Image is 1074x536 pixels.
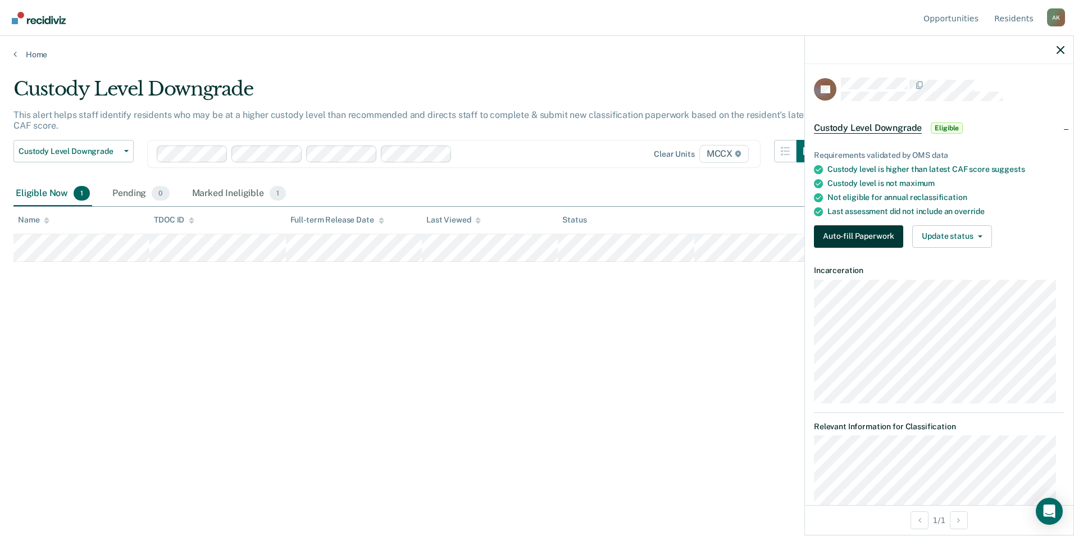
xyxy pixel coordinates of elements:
[814,151,1064,160] div: Requirements validated by OMS data
[290,215,384,225] div: Full-term Release Date
[19,147,120,156] span: Custody Level Downgrade
[912,225,991,248] button: Update status
[426,215,481,225] div: Last Viewed
[270,186,286,201] span: 1
[1047,8,1065,26] button: Profile dropdown button
[805,505,1073,535] div: 1 / 1
[954,207,985,216] span: override
[13,110,812,131] p: This alert helps staff identify residents who may be at a higher custody level than recommended a...
[12,12,66,24] img: Recidiviz
[950,511,968,529] button: Next Opportunity
[814,225,908,248] a: Navigate to form link
[805,110,1073,146] div: Custody Level DowngradeEligible
[154,215,194,225] div: TDOC ID
[827,207,1064,216] div: Last assessment did not include an
[654,149,695,159] div: Clear units
[910,193,967,202] span: reclassification
[562,215,586,225] div: Status
[1036,498,1063,525] div: Open Intercom Messenger
[827,165,1064,174] div: Custody level is higher than latest CAF score
[899,179,935,188] span: maximum
[18,215,49,225] div: Name
[814,122,922,134] span: Custody Level Downgrade
[814,266,1064,275] dt: Incarceration
[74,186,90,201] span: 1
[814,422,1064,431] dt: Relevant Information for Classification
[827,179,1064,188] div: Custody level is not
[110,181,171,206] div: Pending
[13,181,92,206] div: Eligible Now
[152,186,169,201] span: 0
[931,122,963,134] span: Eligible
[13,78,819,110] div: Custody Level Downgrade
[699,145,749,163] span: MCCX
[991,165,1025,174] span: suggests
[827,193,1064,202] div: Not eligible for annual
[1047,8,1065,26] div: A K
[814,225,903,248] button: Auto-fill Paperwork
[911,511,929,529] button: Previous Opportunity
[13,49,1061,60] a: Home
[190,181,289,206] div: Marked Ineligible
